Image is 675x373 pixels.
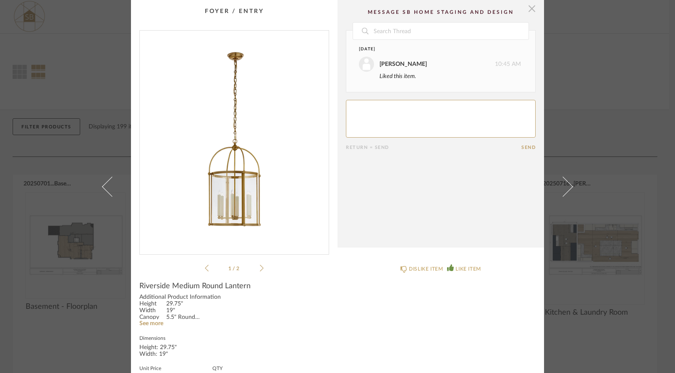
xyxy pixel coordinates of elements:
label: QTY [212,365,222,371]
div: LIKE ITEM [455,265,481,273]
span: / [233,266,236,271]
div: Liked this item. [379,72,521,81]
div: Height: 29.75" Width: 19" [139,344,190,358]
div: Return = Send [346,145,521,150]
span: 2 [236,266,241,271]
button: Send [521,145,536,150]
a: See more [139,321,163,326]
span: Riverside Medium Round Lantern [139,282,251,291]
div: 0 [140,31,329,248]
label: Dimensions [139,334,190,341]
img: 9217f668-d912-4051-86fb-47b32e159bd1_1000x1000.jpg [140,31,329,248]
div: [PERSON_NAME] [379,60,427,69]
input: Search Thread [373,23,528,39]
div: Additional Product Information Height 29.75" Width 19" Canopy 5.5" Round Socket 6 - E12 Candelabr... [139,294,329,321]
div: DISLIKE ITEM [409,265,443,273]
div: 10:45 AM [359,57,521,72]
div: [DATE] [359,46,505,52]
label: Unit Price [139,365,189,371]
span: 1 [228,266,233,271]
